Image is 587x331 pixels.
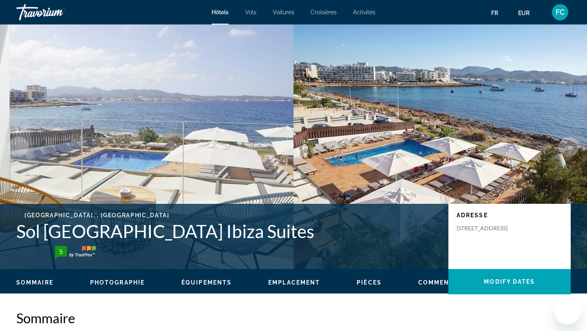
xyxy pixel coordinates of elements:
span: fr [491,10,498,16]
button: Pièces [357,279,382,286]
a: Hôtels [212,9,229,15]
button: Modify Dates [448,269,571,294]
span: [GEOGRAPHIC_DATA], , [GEOGRAPHIC_DATA] [24,212,170,218]
h1: Sol [GEOGRAPHIC_DATA] Ibiza Suites [16,221,440,242]
a: Croisières [311,9,337,15]
div: 5 [53,247,69,256]
button: Next image [558,137,579,157]
button: Commentaires [418,279,474,286]
span: Modify Dates [484,278,535,285]
a: Vols [245,9,256,15]
p: Adresse [457,212,563,218]
button: Emplacement [268,279,320,286]
button: Sommaire [16,279,53,286]
a: Activités [353,9,375,15]
button: Photographie [90,279,145,286]
span: FC [556,8,565,16]
a: Voitures [273,9,294,15]
button: Équipements [181,279,232,286]
h2: Sommaire [16,310,571,326]
button: Change language [491,7,506,19]
a: Travorium [16,2,98,23]
button: Previous image [8,137,29,157]
p: [STREET_ADDRESS] [457,225,522,232]
span: EUR [518,10,530,16]
button: Change currency [518,7,537,19]
button: User Menu [549,4,571,21]
iframe: Bouton de lancement de la fenêtre de messagerie [554,298,580,324]
img: TrustYou guest rating badge [55,246,96,259]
